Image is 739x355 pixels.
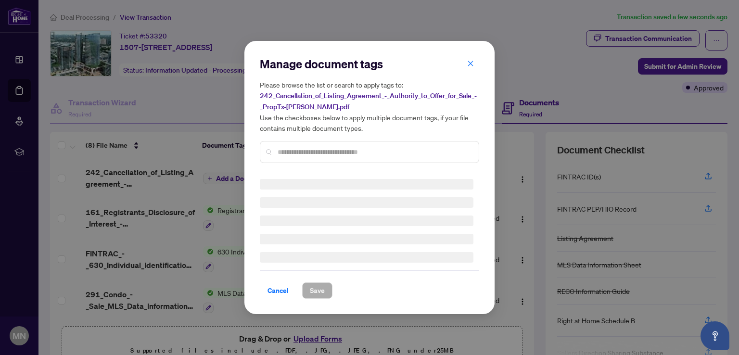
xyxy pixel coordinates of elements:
span: close [467,60,474,67]
span: Cancel [268,283,289,298]
button: Cancel [260,282,296,299]
h5: Please browse the list or search to apply tags to: Use the checkboxes below to apply multiple doc... [260,79,479,133]
button: Save [302,282,332,299]
button: Open asap [701,321,729,350]
span: 242_Cancellation_of_Listing_Agreement_-_Authority_to_Offer_for_Sale_-_PropTx-[PERSON_NAME].pdf [260,91,477,111]
h2: Manage document tags [260,56,479,72]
